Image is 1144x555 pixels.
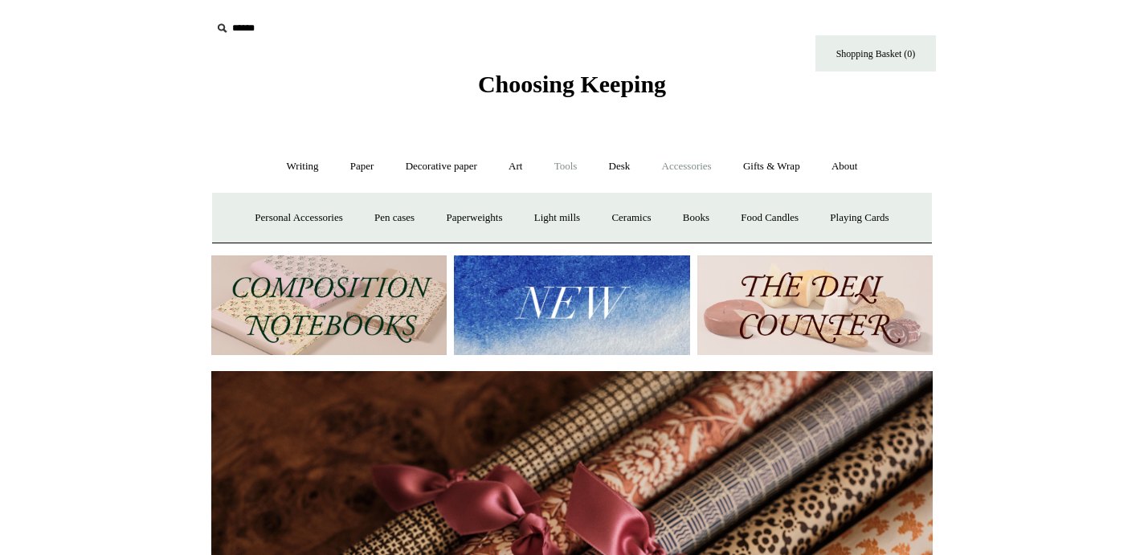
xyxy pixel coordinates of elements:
[817,145,872,188] a: About
[668,197,724,239] a: Books
[726,197,813,239] a: Food Candles
[431,197,517,239] a: Paperweights
[520,197,594,239] a: Light mills
[697,255,933,356] img: The Deli Counter
[336,145,389,188] a: Paper
[540,145,592,188] a: Tools
[494,145,537,188] a: Art
[815,35,936,71] a: Shopping Basket (0)
[478,84,666,95] a: Choosing Keeping
[211,255,447,356] img: 202302 Composition ledgers.jpg__PID:69722ee6-fa44-49dd-a067-31375e5d54ec
[272,145,333,188] a: Writing
[597,197,665,239] a: Ceramics
[478,71,666,97] span: Choosing Keeping
[391,145,492,188] a: Decorative paper
[240,197,357,239] a: Personal Accessories
[729,145,815,188] a: Gifts & Wrap
[648,145,726,188] a: Accessories
[594,145,645,188] a: Desk
[815,197,903,239] a: Playing Cards
[454,255,689,356] img: New.jpg__PID:f73bdf93-380a-4a35-bcfe-7823039498e1
[360,197,429,239] a: Pen cases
